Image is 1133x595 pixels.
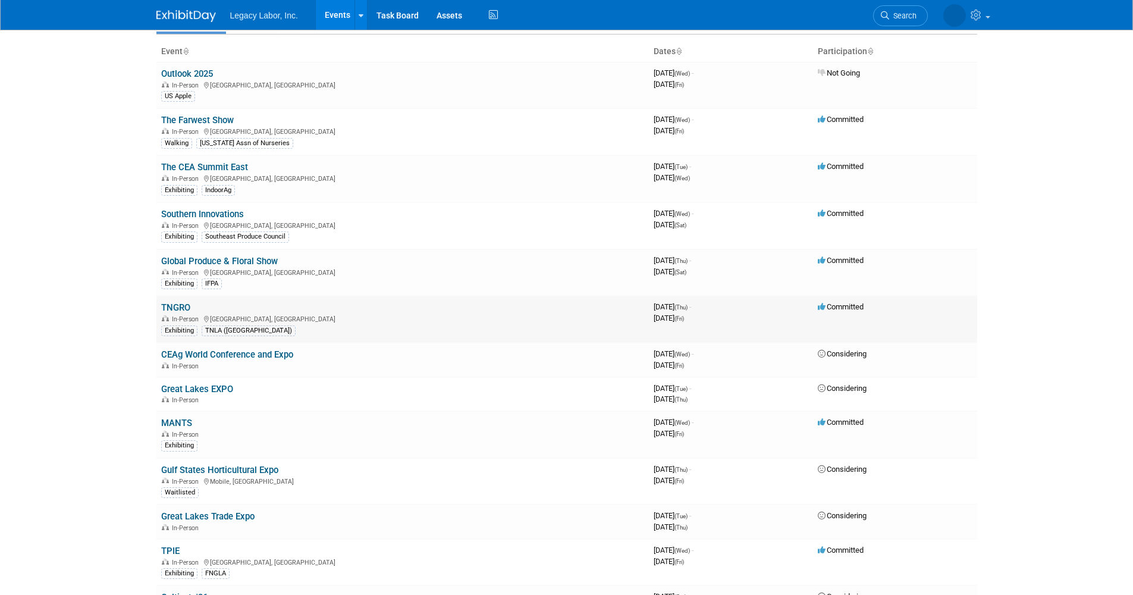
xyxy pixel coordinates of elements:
[674,396,688,403] span: (Thu)
[689,511,691,520] span: -
[674,524,688,531] span: (Thu)
[818,418,864,427] span: Committed
[674,315,684,322] span: (Fri)
[162,431,169,437] img: In-Person Event
[674,211,690,217] span: (Wed)
[818,349,867,358] span: Considering
[689,465,691,474] span: -
[818,256,864,265] span: Committed
[689,162,691,171] span: -
[692,115,693,124] span: -
[674,164,688,170] span: (Tue)
[162,362,169,368] img: In-Person Event
[161,325,197,336] div: Exhibiting
[161,557,644,566] div: [GEOGRAPHIC_DATA], [GEOGRAPHIC_DATA]
[818,302,864,311] span: Committed
[162,524,169,530] img: In-Person Event
[654,209,693,218] span: [DATE]
[161,220,644,230] div: [GEOGRAPHIC_DATA], [GEOGRAPHIC_DATA]
[161,173,644,183] div: [GEOGRAPHIC_DATA], [GEOGRAPHIC_DATA]
[172,222,202,230] span: In-Person
[654,267,686,276] span: [DATE]
[674,128,684,134] span: (Fri)
[156,42,649,62] th: Event
[172,431,202,439] span: In-Person
[161,384,233,394] a: Great Lakes EXPO
[813,42,977,62] th: Participation
[674,559,684,565] span: (Fri)
[162,222,169,228] img: In-Person Event
[676,46,682,56] a: Sort by Start Date
[162,315,169,321] img: In-Person Event
[674,351,690,358] span: (Wed)
[161,302,190,313] a: TNGRO
[162,478,169,484] img: In-Person Event
[654,220,686,229] span: [DATE]
[161,465,278,475] a: Gulf States Horticultural Expo
[943,4,966,27] img: Taylor Williams
[654,511,691,520] span: [DATE]
[654,546,693,555] span: [DATE]
[674,258,688,264] span: (Thu)
[161,314,644,323] div: [GEOGRAPHIC_DATA], [GEOGRAPHIC_DATA]
[674,222,686,228] span: (Sat)
[674,547,690,554] span: (Wed)
[161,80,644,89] div: [GEOGRAPHIC_DATA], [GEOGRAPHIC_DATA]
[674,70,690,77] span: (Wed)
[161,115,234,126] a: The Farwest Show
[674,466,688,473] span: (Thu)
[202,278,222,289] div: IFPA
[889,11,917,20] span: Search
[818,162,864,171] span: Committed
[161,267,644,277] div: [GEOGRAPHIC_DATA], [GEOGRAPHIC_DATA]
[172,315,202,323] span: In-Person
[654,522,688,531] span: [DATE]
[161,138,192,149] div: Walking
[674,175,690,181] span: (Wed)
[172,478,202,486] span: In-Person
[162,269,169,275] img: In-Person Event
[692,546,693,555] span: -
[818,68,860,77] span: Not Going
[172,128,202,136] span: In-Person
[654,173,690,182] span: [DATE]
[674,82,684,88] span: (Fri)
[873,5,928,26] a: Search
[654,349,693,358] span: [DATE]
[202,325,296,336] div: TNLA ([GEOGRAPHIC_DATA])
[867,46,873,56] a: Sort by Participation Type
[674,419,690,426] span: (Wed)
[649,42,813,62] th: Dates
[230,11,298,20] span: Legacy Labor, Inc.
[161,487,199,498] div: Waitlisted
[161,476,644,486] div: Mobile, [GEOGRAPHIC_DATA]
[161,349,293,360] a: CEAg World Conference and Expo
[689,302,691,311] span: -
[654,256,691,265] span: [DATE]
[654,361,684,369] span: [DATE]
[654,314,684,322] span: [DATE]
[654,465,691,474] span: [DATE]
[674,431,684,437] span: (Fri)
[156,10,216,22] img: ExhibitDay
[161,231,197,242] div: Exhibiting
[162,559,169,565] img: In-Person Event
[654,384,691,393] span: [DATE]
[161,546,180,556] a: TPIE
[654,80,684,89] span: [DATE]
[818,384,867,393] span: Considering
[674,362,684,369] span: (Fri)
[161,209,244,220] a: Southern Innovations
[674,304,688,311] span: (Thu)
[172,175,202,183] span: In-Person
[161,440,197,451] div: Exhibiting
[818,546,864,555] span: Committed
[654,68,693,77] span: [DATE]
[162,396,169,402] img: In-Person Event
[161,511,255,522] a: Great Lakes Trade Expo
[161,126,644,136] div: [GEOGRAPHIC_DATA], [GEOGRAPHIC_DATA]
[654,418,693,427] span: [DATE]
[654,162,691,171] span: [DATE]
[692,418,693,427] span: -
[202,568,230,579] div: FNGLA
